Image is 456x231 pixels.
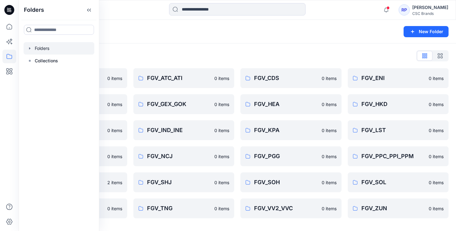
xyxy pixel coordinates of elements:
[399,4,410,16] div: RP
[254,74,318,82] p: FGV_CDS
[133,146,235,166] a: FGV_NCJ0 items
[147,126,211,135] p: FGV_IND_INE
[322,179,337,186] p: 0 items
[322,75,337,82] p: 0 items
[348,94,449,114] a: FGV_HKD0 items
[240,68,342,88] a: FGV_CDS0 items
[214,205,229,212] p: 0 items
[147,178,211,187] p: FGV_SHJ
[322,153,337,160] p: 0 items
[348,68,449,88] a: FGV_ENI0 items
[147,152,211,161] p: FGV_NCJ
[322,101,337,108] p: 0 items
[133,120,235,140] a: FGV_IND_INE0 items
[133,198,235,218] a: FGV_TNG0 items
[107,101,122,108] p: 0 items
[214,101,229,108] p: 0 items
[240,198,342,218] a: FGV_VV2_VVC0 items
[429,205,444,212] p: 0 items
[133,94,235,114] a: FGV_GEX_GOK0 items
[429,153,444,160] p: 0 items
[412,11,448,16] div: CSC Brands
[214,153,229,160] p: 0 items
[147,100,211,109] p: FGV_GEX_GOK
[133,68,235,88] a: FGV_ATC_ATI0 items
[361,178,425,187] p: FGV_SOL
[429,127,444,134] p: 0 items
[133,172,235,192] a: FGV_SHJ0 items
[254,204,318,213] p: FGV_VV2_VVC
[35,57,58,64] p: Collections
[240,120,342,140] a: FGV_KPA0 items
[322,127,337,134] p: 0 items
[361,152,425,161] p: FGV_PPC_PPI_PPM
[240,146,342,166] a: FGV_PGG0 items
[404,26,449,37] button: New Folder
[348,120,449,140] a: FGV_LST0 items
[254,100,318,109] p: FGV_HEA
[361,100,425,109] p: FGV_HKD
[107,179,122,186] p: 2 items
[429,179,444,186] p: 0 items
[214,75,229,82] p: 0 items
[214,127,229,134] p: 0 items
[412,4,448,11] div: [PERSON_NAME]
[348,172,449,192] a: FGV_SOL0 items
[254,126,318,135] p: FGV_KPA
[240,172,342,192] a: FGV_SOH0 items
[214,179,229,186] p: 0 items
[361,204,425,213] p: FGV_ZUN
[361,126,425,135] p: FGV_LST
[107,205,122,212] p: 0 items
[107,153,122,160] p: 0 items
[107,127,122,134] p: 0 items
[107,75,122,82] p: 0 items
[147,74,211,82] p: FGV_ATC_ATI
[348,198,449,218] a: FGV_ZUN0 items
[348,146,449,166] a: FGV_PPC_PPI_PPM0 items
[254,178,318,187] p: FGV_SOH
[240,94,342,114] a: FGV_HEA0 items
[429,101,444,108] p: 0 items
[322,205,337,212] p: 0 items
[361,74,425,82] p: FGV_ENI
[147,204,211,213] p: FGV_TNG
[429,75,444,82] p: 0 items
[254,152,318,161] p: FGV_PGG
